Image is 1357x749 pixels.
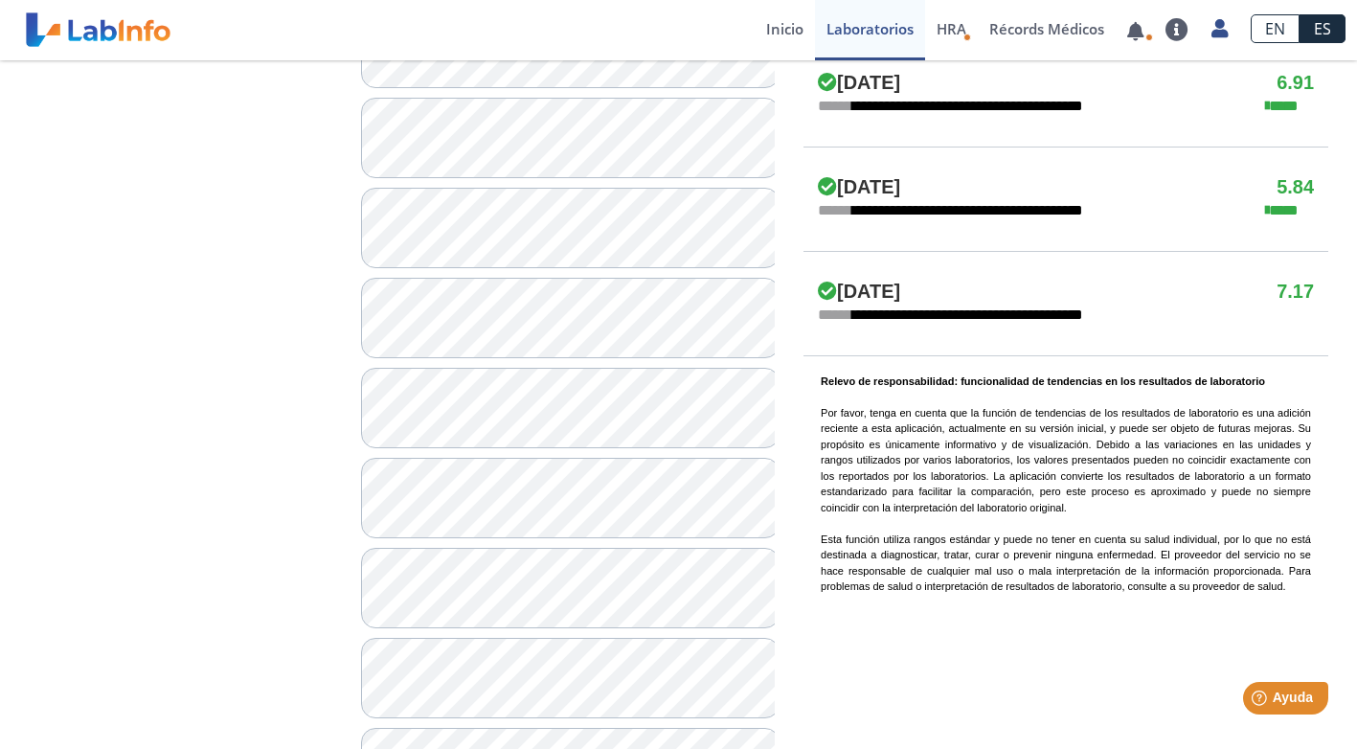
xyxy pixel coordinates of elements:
[1187,674,1336,728] iframe: Help widget launcher
[818,281,900,304] h4: [DATE]
[1277,281,1314,304] h4: 7.17
[818,176,900,199] h4: [DATE]
[1277,72,1314,95] h4: 6.91
[821,375,1265,387] b: Relevo de responsabilidad: funcionalidad de tendencias en los resultados de laboratorio
[1277,176,1314,199] h4: 5.84
[818,72,900,95] h4: [DATE]
[1251,14,1300,43] a: EN
[821,374,1311,595] p: Por favor, tenga en cuenta que la función de tendencias de los resultados de laboratorio es una a...
[937,19,966,38] span: HRA
[1300,14,1346,43] a: ES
